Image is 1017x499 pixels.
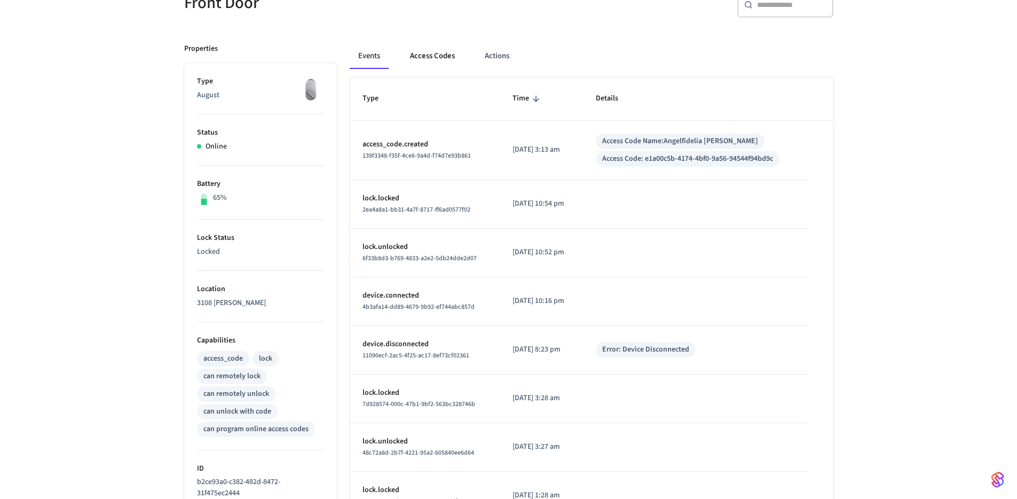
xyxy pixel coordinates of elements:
p: lock.locked [362,485,487,496]
p: Capabilities [197,335,324,346]
span: Type [362,90,392,107]
p: [DATE] 8:23 pm [513,344,570,355]
p: 3108 [PERSON_NAME] [197,298,324,309]
p: access_code.created [362,139,487,150]
p: Type [197,76,324,87]
p: [DATE] 3:27 am [513,441,570,453]
div: can remotely unlock [203,388,269,400]
p: Location [197,284,324,295]
p: Online [206,141,227,152]
p: lock.locked [362,387,487,399]
p: Locked [197,246,324,258]
span: 139f3348-f35f-4ce6-9a4d-f74d7e93b861 [362,151,471,160]
span: Time [513,90,543,107]
button: Events [350,43,389,69]
img: August Wifi Smart Lock 3rd Gen, Silver, Front [297,76,324,103]
p: b2ce93a0-c382-482d-8472-31f475ec2444 [197,477,320,499]
p: lock.unlocked [362,436,487,447]
p: [DATE] 10:54 pm [513,198,570,209]
div: Error: Device Disconnected [602,344,689,355]
span: 4b3afa14-dd89-4679-9b92-ef744abc857d [362,302,475,311]
div: can unlock with code [203,406,271,417]
button: Actions [476,43,518,69]
span: 2ea4a8a1-bb31-4a7f-8717-ff6ad0577f02 [362,205,470,214]
p: [DATE] 3:13 am [513,144,570,155]
button: Access Codes [401,43,463,69]
p: [DATE] 3:28 am [513,393,570,404]
span: 6f33b8d3-b769-4833-a2e2-5db24dde2d07 [362,254,477,263]
div: can remotely lock [203,371,261,382]
span: 11090ecf-2ac5-4f25-ac17-8ef73cf02361 [362,351,469,360]
p: Lock Status [197,232,324,244]
span: 48c72a8d-2b7f-4221-95a2-605840ee6d64 [362,448,474,457]
p: device.connected [362,290,487,301]
div: can program online access codes [203,424,309,435]
p: Properties [184,43,218,54]
div: lock [259,353,272,364]
p: Battery [197,178,324,190]
p: [DATE] 10:52 pm [513,247,570,258]
p: lock.locked [362,193,487,204]
div: Access Code: e1a00c5b-4174-4bf0-9a56-94544f94bd9c [602,153,773,165]
p: Status [197,127,324,138]
p: lock.unlocked [362,241,487,253]
p: August [197,90,324,101]
img: SeamLogoGradient.69752ec5.svg [991,471,1004,488]
p: ID [197,463,324,474]
p: [DATE] 10:16 pm [513,295,570,307]
div: access_code [203,353,243,364]
p: 65% [213,192,227,204]
p: device.disconnected [362,339,487,350]
span: 7d928574-000c-47b1-9bf2-563bc328746b [362,400,475,409]
div: ant example [350,43,833,69]
div: Access Code Name: Angelfidelia [PERSON_NAME] [602,136,758,147]
span: Details [596,90,632,107]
